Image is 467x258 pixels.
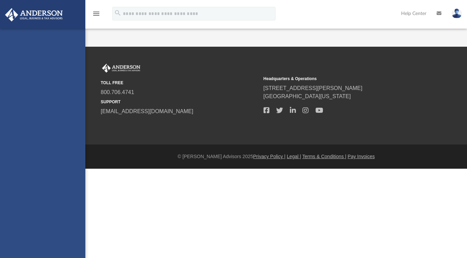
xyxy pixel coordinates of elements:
[264,76,422,82] small: Headquarters & Operations
[264,93,351,99] a: [GEOGRAPHIC_DATA][US_STATE]
[452,9,462,18] img: User Pic
[85,153,467,160] div: © [PERSON_NAME] Advisors 2025
[92,10,100,18] i: menu
[92,13,100,18] a: menu
[3,8,65,21] img: Anderson Advisors Platinum Portal
[101,99,259,105] small: SUPPORT
[101,80,259,86] small: TOLL FREE
[253,154,286,159] a: Privacy Policy |
[114,9,122,17] i: search
[101,108,193,114] a: [EMAIL_ADDRESS][DOMAIN_NAME]
[101,64,142,73] img: Anderson Advisors Platinum Portal
[302,154,346,159] a: Terms & Conditions |
[287,154,301,159] a: Legal |
[348,154,374,159] a: Pay Invoices
[264,85,363,91] a: [STREET_ADDRESS][PERSON_NAME]
[101,89,134,95] a: 800.706.4741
